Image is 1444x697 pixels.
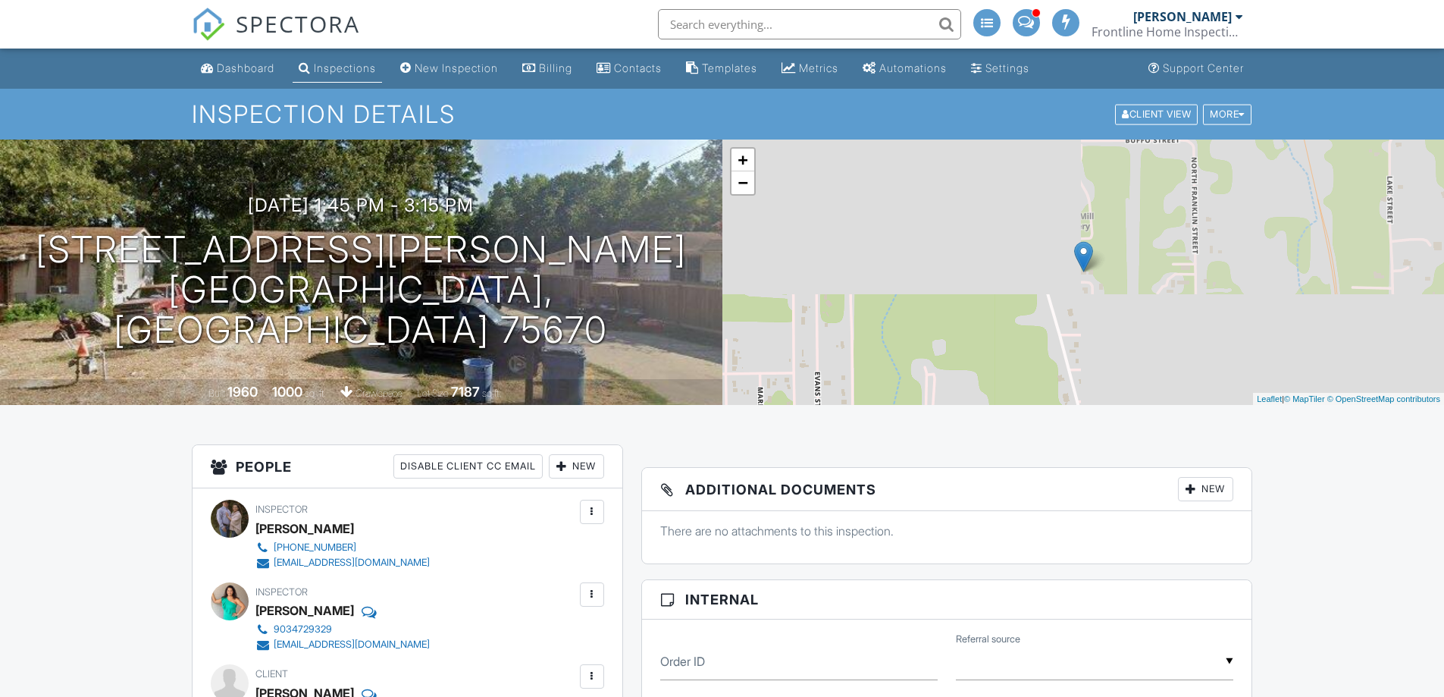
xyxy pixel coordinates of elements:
[192,101,1253,127] h1: Inspection Details
[417,388,449,399] span: Lot Size
[614,61,662,74] div: Contacts
[539,61,572,74] div: Billing
[208,388,225,399] span: Built
[680,55,763,83] a: Templates
[393,454,543,479] div: Disable Client CC Email
[985,61,1029,74] div: Settings
[1257,394,1282,403] a: Leaflet
[248,195,474,215] h3: [DATE] 1:45 pm - 3:15 pm
[1115,104,1198,124] div: Client View
[217,61,274,74] div: Dashboard
[660,653,705,670] label: Order ID
[236,8,360,39] span: SPECTORA
[274,639,430,651] div: [EMAIL_ADDRESS][DOMAIN_NAME]
[192,8,225,41] img: The Best Home Inspection Software - Spectora
[516,55,578,83] a: Billing
[255,586,308,598] span: Inspector
[394,55,504,83] a: New Inspection
[255,504,308,515] span: Inspector
[702,61,757,74] div: Templates
[642,580,1252,620] h3: Internal
[255,668,288,680] span: Client
[857,55,953,83] a: Automations (Advanced)
[1163,61,1244,74] div: Support Center
[1327,394,1440,403] a: © OpenStreetMap contributors
[227,384,258,400] div: 1960
[192,20,360,52] a: SPECTORA
[731,149,754,171] a: Zoom in
[255,622,430,637] a: 9034729329
[658,9,961,39] input: Search everything...
[451,384,480,400] div: 7187
[274,623,332,636] div: 9034729329
[549,454,604,479] div: New
[1178,477,1233,501] div: New
[314,61,376,74] div: Inspections
[274,542,356,554] div: [PHONE_NUMBER]
[1092,24,1243,39] div: Frontline Home Inspections
[255,599,354,622] div: [PERSON_NAME]
[956,633,1020,646] label: Referral source
[1133,9,1232,24] div: [PERSON_NAME]
[799,61,838,74] div: Metrics
[1284,394,1325,403] a: © MapTiler
[356,388,403,399] span: crawlspace
[255,540,430,555] a: [PHONE_NUMBER]
[482,388,501,399] span: sq.ft.
[590,55,668,83] a: Contacts
[305,388,326,399] span: sq. ft.
[965,55,1035,83] a: Settings
[415,61,498,74] div: New Inspection
[731,171,754,194] a: Zoom out
[1203,104,1251,124] div: More
[293,55,382,83] a: Inspections
[1253,393,1444,406] div: |
[775,55,844,83] a: Metrics
[642,468,1252,511] h3: Additional Documents
[272,384,302,400] div: 1000
[1114,108,1201,119] a: Client View
[255,555,430,570] a: [EMAIL_ADDRESS][DOMAIN_NAME]
[195,55,280,83] a: Dashboard
[274,557,430,569] div: [EMAIL_ADDRESS][DOMAIN_NAME]
[255,637,430,652] a: [EMAIL_ADDRESS][DOMAIN_NAME]
[660,523,1234,539] p: There are no attachments to this inspection.
[1142,55,1250,83] a: Support Center
[255,517,354,540] div: [PERSON_NAME]
[193,445,622,488] h3: People
[879,61,947,74] div: Automations
[24,230,698,350] h1: [STREET_ADDRESS][PERSON_NAME] [GEOGRAPHIC_DATA], [GEOGRAPHIC_DATA] 75670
